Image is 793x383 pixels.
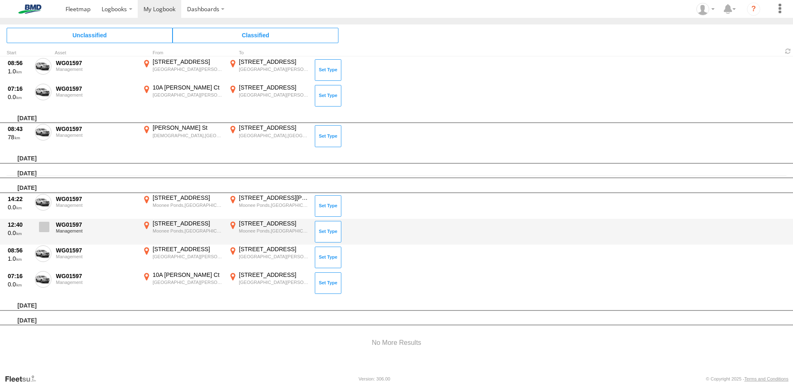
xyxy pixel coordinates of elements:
label: Click to View Event Location [227,271,310,295]
button: Click to Set [315,247,341,268]
div: 10A [PERSON_NAME] Ct [153,84,223,91]
div: [STREET_ADDRESS] [239,58,309,65]
div: 0.0 [8,93,30,101]
label: Click to View Event Location [227,220,310,244]
div: [GEOGRAPHIC_DATA][PERSON_NAME][GEOGRAPHIC_DATA] [153,254,223,259]
label: Click to View Event Location [141,58,224,82]
div: [STREET_ADDRESS] [239,220,309,227]
div: Moonee Ponds,[GEOGRAPHIC_DATA] [153,202,223,208]
label: Click to View Event Location [141,124,224,148]
div: [GEOGRAPHIC_DATA][PERSON_NAME][GEOGRAPHIC_DATA] [239,279,309,285]
div: [GEOGRAPHIC_DATA][PERSON_NAME][GEOGRAPHIC_DATA] [153,66,223,72]
div: 78 [8,133,30,141]
div: 1.0 [8,255,30,262]
div: [GEOGRAPHIC_DATA][PERSON_NAME][GEOGRAPHIC_DATA] [239,66,309,72]
button: Click to Set [315,85,341,107]
div: [STREET_ADDRESS] [239,84,309,91]
div: [DEMOGRAPHIC_DATA],[GEOGRAPHIC_DATA] [153,133,223,138]
div: Management [56,280,136,285]
div: 07:16 [8,85,30,92]
label: Click to View Event Location [227,194,310,218]
div: Management [56,203,136,208]
label: Click to View Event Location [227,124,310,148]
div: Version: 306.00 [359,376,390,381]
div: © Copyright 2025 - [706,376,788,381]
div: Moonee Ponds,[GEOGRAPHIC_DATA] [239,202,309,208]
div: 08:56 [8,59,30,67]
div: 07:16 [8,272,30,280]
div: 1.0 [8,68,30,75]
div: [PERSON_NAME] St [153,124,223,131]
img: bmd-logo.svg [8,5,51,14]
div: [STREET_ADDRESS] [153,194,223,201]
div: WG01597 [56,125,136,133]
button: Click to Set [315,195,341,217]
label: Click to View Event Location [141,220,224,244]
label: Click to View Event Location [227,245,310,269]
button: Click to Set [315,59,341,81]
label: Click to View Event Location [141,194,224,218]
div: [GEOGRAPHIC_DATA][PERSON_NAME][GEOGRAPHIC_DATA] [153,279,223,285]
div: Daniel Godby [693,3,718,15]
div: WG01597 [56,247,136,254]
div: 0.0 [8,204,30,211]
div: WG01597 [56,59,136,67]
div: Management [56,133,136,138]
div: [STREET_ADDRESS] [153,245,223,253]
label: Click to View Event Location [141,84,224,108]
label: Click to View Event Location [227,58,310,82]
div: [STREET_ADDRESS][PERSON_NAME] [239,194,309,201]
button: Click to Set [315,125,341,147]
div: [STREET_ADDRESS] [239,124,309,131]
div: 10A [PERSON_NAME] Ct [153,271,223,279]
div: 0.0 [8,281,30,288]
label: Click to View Event Location [227,84,310,108]
div: 08:43 [8,125,30,133]
div: Asset [55,51,138,55]
div: [GEOGRAPHIC_DATA][PERSON_NAME][GEOGRAPHIC_DATA] [153,92,223,98]
button: Click to Set [315,272,341,294]
div: [STREET_ADDRESS] [239,271,309,279]
div: Management [56,254,136,259]
span: Click to view Classified Trips [173,28,338,43]
div: [STREET_ADDRESS] [153,58,223,65]
div: WG01597 [56,272,136,280]
div: [GEOGRAPHIC_DATA][PERSON_NAME][GEOGRAPHIC_DATA] [239,92,309,98]
div: Click to Sort [7,51,32,55]
a: Terms and Conditions [744,376,788,381]
div: Management [56,92,136,97]
span: Refresh [783,47,793,55]
label: Click to View Event Location [141,271,224,295]
div: [GEOGRAPHIC_DATA],[GEOGRAPHIC_DATA] [239,133,309,138]
div: Moonee Ponds,[GEOGRAPHIC_DATA] [239,228,309,234]
div: 08:56 [8,247,30,254]
span: Click to view Unclassified Trips [7,28,173,43]
div: 12:40 [8,221,30,228]
label: Click to View Event Location [141,245,224,269]
div: WG01597 [56,195,136,203]
div: 14:22 [8,195,30,203]
div: [GEOGRAPHIC_DATA][PERSON_NAME][GEOGRAPHIC_DATA] [239,254,309,259]
div: WG01597 [56,85,136,92]
i: ? [747,2,760,16]
div: [STREET_ADDRESS] [153,220,223,227]
div: Management [56,228,136,233]
button: Click to Set [315,221,341,242]
a: Visit our Website [5,375,43,383]
div: 0.0 [8,229,30,237]
div: WG01597 [56,221,136,228]
div: To [227,51,310,55]
div: Moonee Ponds,[GEOGRAPHIC_DATA] [153,228,223,234]
div: [STREET_ADDRESS] [239,245,309,253]
div: Management [56,67,136,72]
div: From [141,51,224,55]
